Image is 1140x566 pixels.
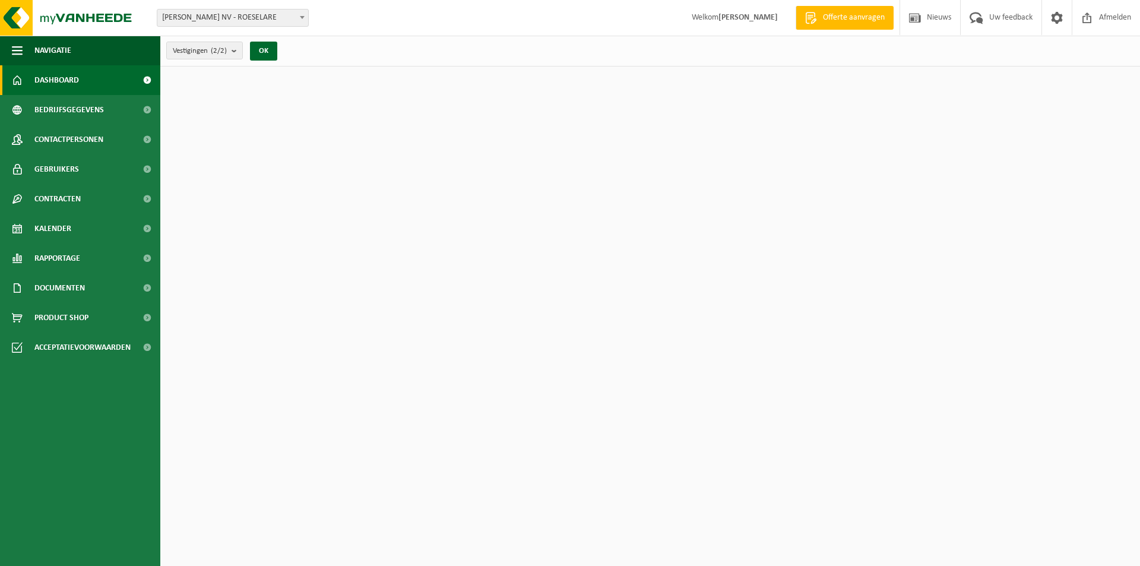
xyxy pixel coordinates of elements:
[34,95,104,125] span: Bedrijfsgegevens
[34,303,88,333] span: Product Shop
[250,42,277,61] button: OK
[34,333,131,362] span: Acceptatievoorwaarden
[34,36,71,65] span: Navigatie
[34,244,80,273] span: Rapportage
[173,42,227,60] span: Vestigingen
[166,42,243,59] button: Vestigingen(2/2)
[796,6,894,30] a: Offerte aanvragen
[34,154,79,184] span: Gebruikers
[157,9,309,27] span: LUCIEN BERTELOOT NV - ROESELARE
[34,184,81,214] span: Contracten
[211,47,227,55] count: (2/2)
[820,12,888,24] span: Offerte aanvragen
[34,125,103,154] span: Contactpersonen
[34,214,71,244] span: Kalender
[34,65,79,95] span: Dashboard
[34,273,85,303] span: Documenten
[157,10,308,26] span: LUCIEN BERTELOOT NV - ROESELARE
[718,13,778,22] strong: [PERSON_NAME]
